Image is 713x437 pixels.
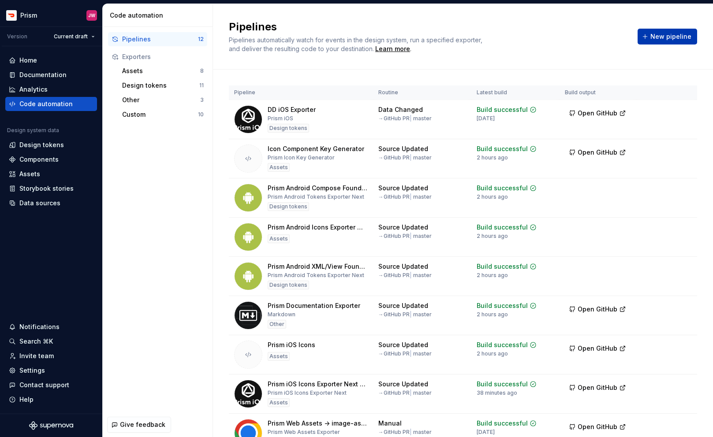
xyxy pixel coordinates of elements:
div: Assets [122,67,200,75]
div: JW [88,12,95,19]
div: Design tokens [19,141,64,149]
th: Pipeline [229,85,373,100]
div: 2 hours ago [477,272,508,279]
div: Design system data [7,127,59,134]
button: Design tokens11 [119,78,207,93]
div: 11 [199,82,204,89]
div: Icon Component Key Generator [268,144,364,153]
div: Search ⌘K [19,337,53,346]
div: Custom [122,110,198,119]
span: Current draft [54,33,88,40]
div: Design tokens [268,281,309,289]
div: 8 [200,67,204,74]
div: Manual [378,419,402,428]
div: Other [122,96,200,104]
div: Home [19,56,37,65]
span: Open GitHub [578,383,617,392]
a: Home [5,53,97,67]
div: Assets [19,170,40,178]
a: Storybook stories [5,181,97,196]
div: Source Updated [378,380,428,389]
div: Prism Android Compose Foundations [268,184,368,193]
div: Source Updated [378,262,428,271]
span: Run [655,264,667,273]
div: Learn more [375,44,410,53]
span: Give feedback [120,420,165,429]
div: Build successful [477,105,528,114]
a: Analytics [5,82,97,96]
span: Open GitHub [578,422,617,431]
button: New pipeline [638,29,697,44]
button: Current draft [50,30,99,43]
button: Run [642,143,672,159]
div: Prism Android Tokens Exporter Next [268,272,364,279]
span: Run [655,303,667,312]
a: Open GitHub [565,111,630,118]
div: Settings [19,366,45,375]
a: Custom10 [119,107,207,122]
button: Open GitHub [565,419,630,435]
a: Code automation [5,97,97,111]
div: → GitHub PR master [378,389,432,396]
img: bd52d190-91a7-4889-9e90-eccda45865b1.png [6,10,17,21]
svg: Supernova Logo [29,421,73,430]
a: Assets8 [119,64,207,78]
button: Contact support [5,378,97,392]
button: Open GitHub [565,301,630,317]
div: Version [7,33,27,40]
a: Open GitHub [565,385,630,393]
div: Prism Web Assets -> image-assets [268,419,368,428]
div: Build successful [477,419,528,428]
div: 10 [198,111,204,118]
div: Data Changed [378,105,423,114]
button: Run [642,260,672,276]
th: Build output [560,85,637,100]
div: Contact support [19,381,69,389]
button: Search ⌘K [5,334,97,348]
div: Build successful [477,341,528,349]
span: | [410,233,412,239]
div: Prism Android Icons Exporter Next [268,223,368,232]
div: Documentation [19,70,67,79]
a: Documentation [5,68,97,82]
div: 2 hours ago [477,154,508,161]
a: Components [5,152,97,167]
a: Pipelines12 [108,32,207,46]
span: | [410,154,412,161]
div: Code automation [19,100,73,108]
span: Open GitHub [578,344,617,353]
div: → GitHub PR master [378,115,432,122]
button: PrismJW [2,6,101,25]
div: Storybook stories [19,184,74,193]
div: [DATE] [477,429,495,436]
span: Run [655,107,667,116]
span: . [374,46,411,52]
span: Run [655,146,667,155]
div: Prism iOS Icons Exporter Next - Test [268,380,368,389]
span: | [410,389,412,396]
button: Open GitHub [565,380,630,396]
div: 38 minutes ago [477,389,517,396]
div: Source Updated [378,144,428,153]
div: → GitHub PR master [378,193,432,200]
span: | [410,311,412,318]
button: Notifications [5,320,97,334]
div: Data sources [19,199,60,207]
div: → GitHub PR master [378,154,432,161]
span: Run [655,381,667,390]
button: Other3 [119,93,207,107]
div: 3 [200,96,204,104]
button: Run [642,221,672,237]
span: | [410,272,412,278]
span: Run [655,225,667,233]
div: Analytics [19,85,48,94]
div: 2 hours ago [477,350,508,357]
div: Source Updated [378,223,428,232]
th: Routine [373,85,471,100]
div: Prism Icon Key Generator [268,154,335,161]
div: Exporters [122,52,204,61]
div: Design tokens [268,202,309,211]
div: Prism Android Tokens Exporter Next [268,193,364,200]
